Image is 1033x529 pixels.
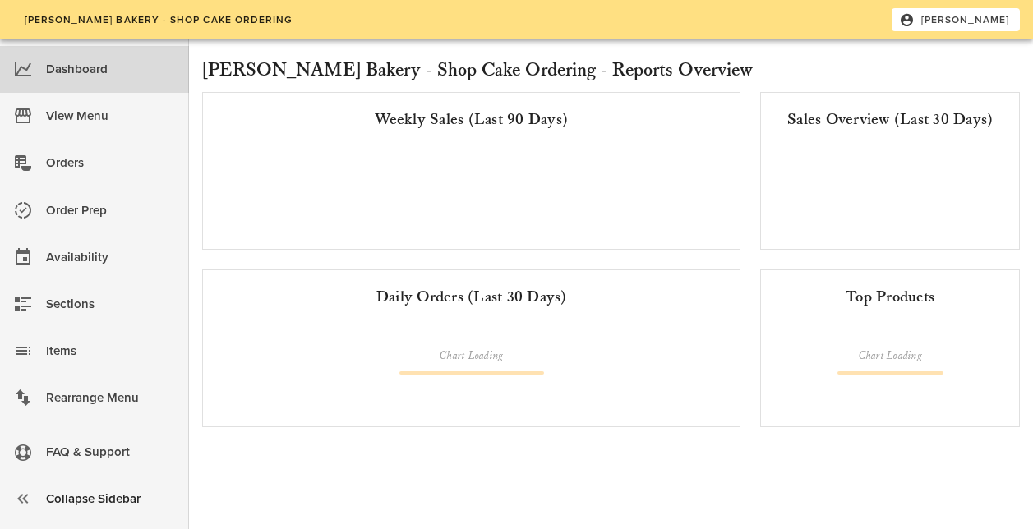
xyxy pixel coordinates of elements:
h2: [PERSON_NAME] Bakery - Shop Cake Ordering - Reports Overview [202,56,1020,85]
div: Weekly Sales (Last 90 Days) [216,106,726,132]
div: Dashboard [46,56,176,83]
div: View Menu [46,103,176,130]
div: Collapse Sidebar [46,485,176,513]
div: Orders [46,149,176,177]
div: Chart Loading [837,348,943,365]
div: FAQ & Support [46,439,176,466]
div: Chart Loading [399,348,544,365]
a: [PERSON_NAME] Bakery - Shop Cake Ordering [13,8,303,31]
div: Daily Orders (Last 30 Days) [216,283,726,310]
div: Availability [46,244,176,271]
span: [PERSON_NAME] [902,12,1010,27]
div: Rearrange Menu [46,384,176,412]
div: Sales Overview (Last 30 Days) [774,106,1006,132]
div: Items [46,338,176,365]
div: Order Prep [46,197,176,224]
span: [PERSON_NAME] Bakery - Shop Cake Ordering [23,14,293,25]
div: Top Products [774,283,1006,310]
button: [PERSON_NAME] [892,8,1020,31]
div: Sections [46,291,176,318]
